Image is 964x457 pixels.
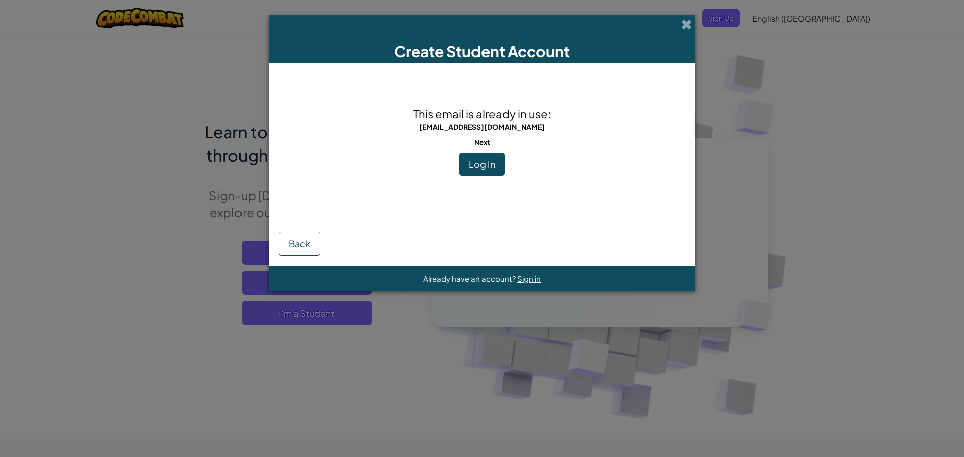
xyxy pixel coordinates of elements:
span: Next [469,135,495,149]
span: This email is already in use: [413,107,551,121]
span: Create Student Account [394,42,570,61]
span: Log In [469,158,495,170]
span: Already have an account? [423,274,517,283]
span: Back [289,238,310,249]
span: [EMAIL_ADDRESS][DOMAIN_NAME] [419,122,545,131]
a: Sign in [517,274,541,283]
button: Log In [459,153,505,176]
button: Back [279,232,320,256]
